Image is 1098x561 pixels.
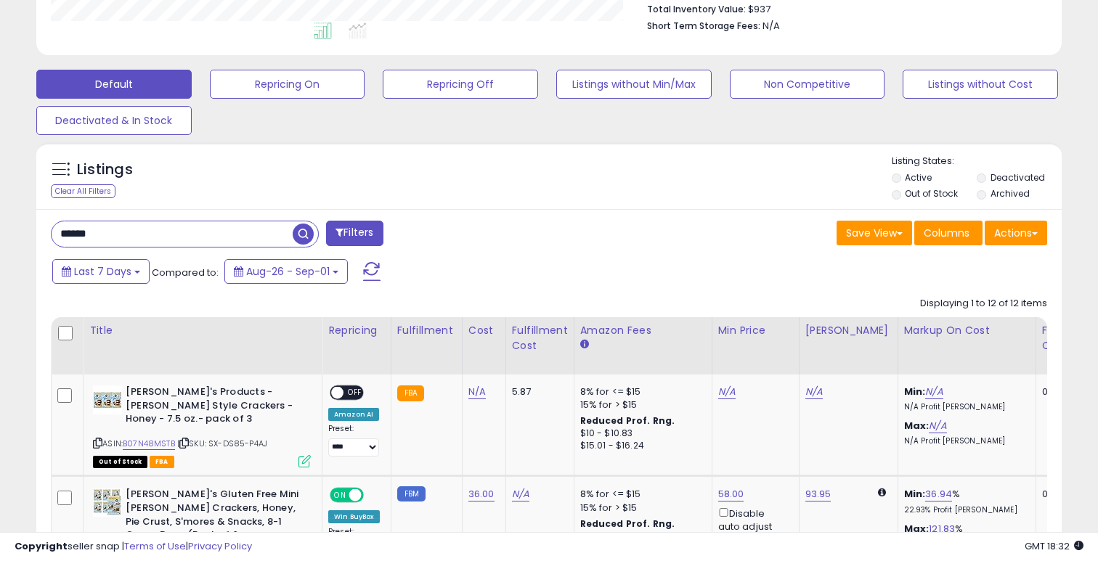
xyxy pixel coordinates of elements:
[52,259,150,284] button: Last 7 Days
[718,505,788,547] div: Disable auto adjust min
[210,70,365,99] button: Repricing On
[580,517,675,530] b: Reduced Prof. Rng.
[905,171,932,184] label: Active
[985,221,1047,245] button: Actions
[362,489,385,501] span: OFF
[580,398,701,411] div: 15% for > $15
[805,385,823,399] a: N/A
[905,187,958,200] label: Out of Stock
[383,70,538,99] button: Repricing Off
[903,70,1058,99] button: Listings without Cost
[123,438,175,450] a: B07N48MSTB
[93,385,311,466] div: ASIN:
[93,385,122,414] img: 51iiQ0f60DL._SL40_.jpg
[150,456,174,468] span: FBA
[1042,488,1087,501] div: 0
[580,440,701,452] div: $15.01 - $16.24
[328,510,380,523] div: Win BuyBox
[556,70,712,99] button: Listings without Min/Max
[331,489,349,501] span: ON
[904,488,1025,515] div: %
[580,338,589,351] small: Amazon Fees.
[51,184,115,198] div: Clear All Filters
[898,317,1036,374] th: The percentage added to the cost of goods (COGS) that forms the calculator for Min & Max prices.
[991,171,1045,184] label: Deactivated
[468,385,486,399] a: N/A
[397,323,456,338] div: Fulfillment
[904,402,1025,412] p: N/A Profit [PERSON_NAME]
[397,486,426,501] small: FBM
[718,487,744,501] a: 58.00
[36,70,192,99] button: Default
[15,539,68,553] strong: Copyright
[580,323,706,338] div: Amazon Fees
[177,438,267,449] span: | SKU: SX-DS85-P4AJ
[188,539,252,553] a: Privacy Policy
[328,408,379,421] div: Amazon AI
[74,264,131,279] span: Last 7 Days
[991,187,1030,200] label: Archived
[36,106,192,135] button: Deactivated & In Stock
[126,488,302,545] b: [PERSON_NAME]'s Gluten Free Mini [PERSON_NAME] Crackers, Honey, Pie Crust, S'mores & Snacks, 8-1 ...
[89,323,316,338] div: Title
[904,419,930,433] b: Max:
[805,323,892,338] div: [PERSON_NAME]
[512,385,563,398] div: 5.87
[904,487,926,501] b: Min:
[904,505,1025,515] p: 22.93% Profit [PERSON_NAME]
[224,259,348,284] button: Aug-26 - Sep-01
[580,414,675,427] b: Reduced Prof. Rng.
[126,385,302,430] b: [PERSON_NAME]'s Products - [PERSON_NAME] Style Crackers - Honey - 7.5 oz.- pack of 3
[920,297,1047,311] div: Displaying 1 to 12 of 12 items
[580,385,701,398] div: 8% for <= $15
[468,487,495,501] a: 36.00
[904,436,1025,446] p: N/A Profit [PERSON_NAME]
[925,385,943,399] a: N/A
[925,487,952,501] a: 36.94
[718,385,736,399] a: N/A
[1042,323,1092,353] div: Fulfillable Quantity
[397,385,424,401] small: FBA
[837,221,912,245] button: Save View
[904,385,926,398] b: Min:
[580,427,701,440] div: $10 - $10.83
[892,155,1062,168] p: Listing States:
[328,323,385,338] div: Repricing
[512,323,568,353] div: Fulfillment Cost
[93,456,147,468] span: All listings that are currently out of stock and unavailable for purchase on Amazon
[1042,385,1087,398] div: 0
[718,323,793,338] div: Min Price
[326,221,383,246] button: Filters
[762,19,780,33] span: N/A
[77,160,133,180] h5: Listings
[914,221,983,245] button: Columns
[647,20,760,32] b: Short Term Storage Fees:
[328,424,380,456] div: Preset:
[805,487,831,501] a: 93.95
[647,3,746,15] b: Total Inventory Value:
[93,488,122,517] img: 51nYjQmWUuL._SL40_.jpg
[124,539,186,553] a: Terms of Use
[929,419,946,433] a: N/A
[468,323,500,338] div: Cost
[1025,539,1083,553] span: 2025-09-9 18:32 GMT
[924,226,969,240] span: Columns
[343,387,367,399] span: OFF
[152,266,219,279] span: Compared to:
[15,540,252,554] div: seller snap | |
[580,488,701,501] div: 8% for <= $15
[512,487,529,501] a: N/A
[730,70,885,99] button: Non Competitive
[246,264,330,279] span: Aug-26 - Sep-01
[580,501,701,515] div: 15% for > $15
[904,323,1030,338] div: Markup on Cost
